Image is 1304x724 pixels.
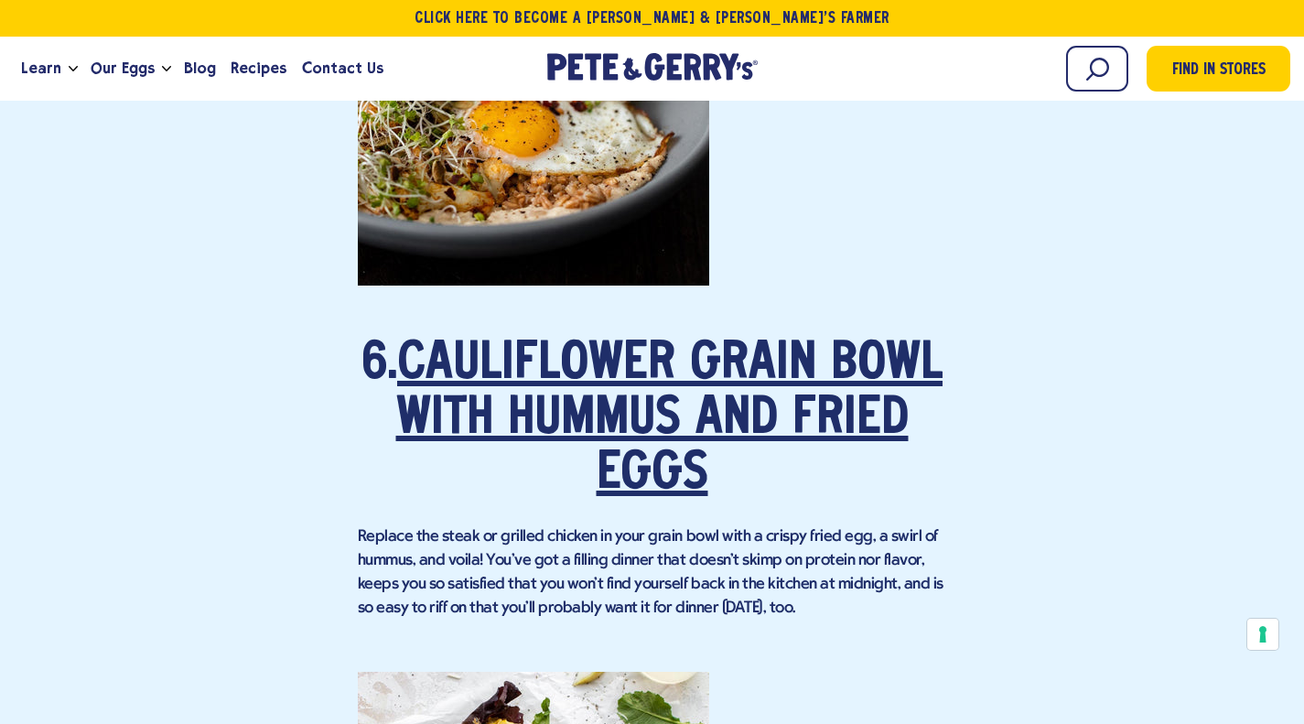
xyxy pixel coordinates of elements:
a: Contact Us [295,44,391,93]
button: Open the dropdown menu for Our Eggs [162,66,171,72]
a: Find in Stores [1147,46,1290,92]
button: Open the dropdown menu for Learn [69,66,78,72]
p: Replace the steak or grilled chicken in your grain bowl with a crispy fried egg, a swirl of hummu... [358,525,947,621]
input: Search [1066,46,1128,92]
span: Recipes [231,57,286,80]
span: Blog [184,57,216,80]
span: Learn [21,57,61,80]
span: Contact Us [302,57,383,80]
span: Our Eggs [91,57,155,80]
a: Our Eggs [83,44,162,93]
a: Blog [177,44,223,93]
a: Cauliflower Grain Bowl with Hummus and Fried Eggs [396,340,943,501]
a: Recipes [223,44,294,93]
a: Learn [14,44,69,93]
button: Your consent preferences for tracking technologies [1247,619,1278,650]
span: Find in Stores [1172,59,1266,83]
h2: 6. [358,337,947,502]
